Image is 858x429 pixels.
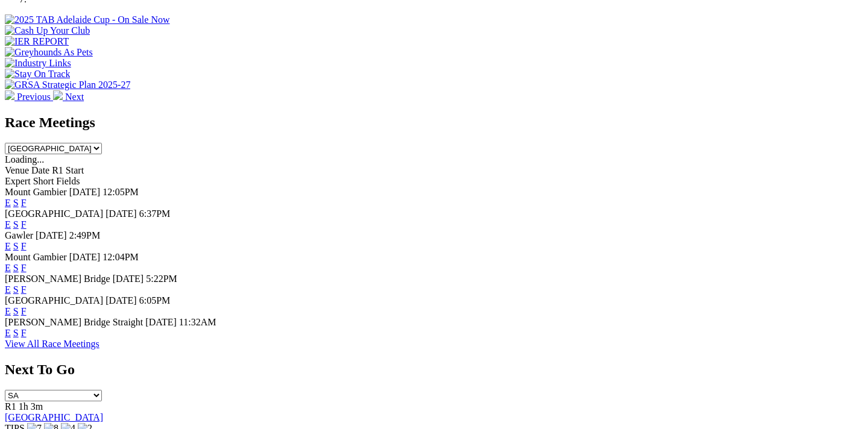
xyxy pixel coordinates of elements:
[19,401,43,412] span: 1h 3m
[31,165,49,175] span: Date
[21,263,27,273] a: F
[5,274,110,284] span: [PERSON_NAME] Bridge
[21,328,27,338] a: F
[13,219,19,230] a: S
[5,328,11,338] a: E
[5,92,53,102] a: Previous
[5,114,853,131] h2: Race Meetings
[5,252,67,262] span: Mount Gambier
[36,230,67,240] span: [DATE]
[5,219,11,230] a: E
[21,284,27,295] a: F
[13,328,19,338] a: S
[5,317,143,327] span: [PERSON_NAME] Bridge Straight
[5,90,14,100] img: chevron-left-pager-white.svg
[106,295,137,305] span: [DATE]
[106,208,137,219] span: [DATE]
[53,90,63,100] img: chevron-right-pager-white.svg
[13,306,19,316] a: S
[5,401,16,412] span: R1
[139,295,171,305] span: 6:05PM
[5,176,31,186] span: Expert
[52,165,84,175] span: R1 Start
[5,25,90,36] img: Cash Up Your Club
[5,208,103,219] span: [GEOGRAPHIC_DATA]
[5,165,29,175] span: Venue
[139,208,171,219] span: 6:37PM
[5,295,103,305] span: [GEOGRAPHIC_DATA]
[5,284,11,295] a: E
[5,187,67,197] span: Mount Gambier
[103,187,139,197] span: 12:05PM
[5,36,69,47] img: IER REPORT
[5,80,130,90] img: GRSA Strategic Plan 2025-27
[69,252,101,262] span: [DATE]
[33,176,54,186] span: Short
[21,198,27,208] a: F
[179,317,216,327] span: 11:32AM
[145,317,177,327] span: [DATE]
[5,14,170,25] img: 2025 TAB Adelaide Cup - On Sale Now
[5,339,99,349] a: View All Race Meetings
[21,219,27,230] a: F
[5,198,11,208] a: E
[5,241,11,251] a: E
[113,274,144,284] span: [DATE]
[69,187,101,197] span: [DATE]
[69,230,101,240] span: 2:49PM
[5,412,103,422] a: [GEOGRAPHIC_DATA]
[5,362,853,378] h2: Next To Go
[5,58,71,69] img: Industry Links
[65,92,84,102] span: Next
[5,306,11,316] a: E
[5,47,93,58] img: Greyhounds As Pets
[5,263,11,273] a: E
[103,252,139,262] span: 12:04PM
[53,92,84,102] a: Next
[5,69,70,80] img: Stay On Track
[13,198,19,208] a: S
[13,241,19,251] a: S
[13,284,19,295] a: S
[21,306,27,316] a: F
[146,274,177,284] span: 5:22PM
[13,263,19,273] a: S
[17,92,51,102] span: Previous
[21,241,27,251] a: F
[56,176,80,186] span: Fields
[5,154,44,164] span: Loading...
[5,230,33,240] span: Gawler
